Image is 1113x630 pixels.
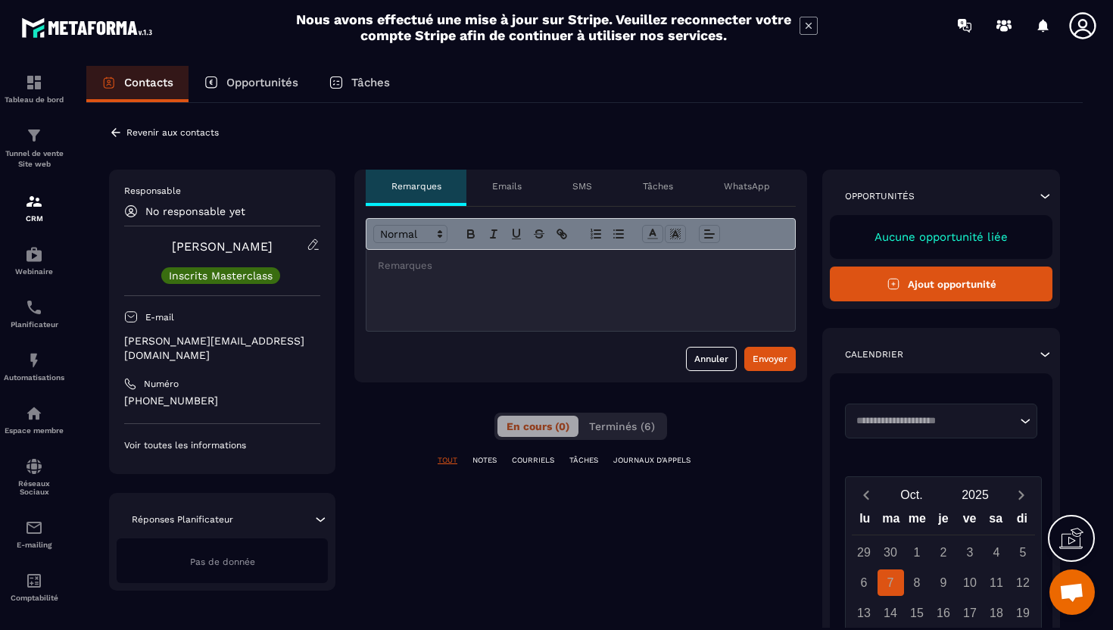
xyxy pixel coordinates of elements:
[21,14,157,42] img: logo
[190,557,255,567] span: Pas de donnée
[4,214,64,223] p: CRM
[4,479,64,496] p: Réseaux Sociaux
[851,569,878,596] div: 6
[351,76,390,89] p: Tâches
[852,485,880,505] button: Previous month
[830,267,1052,301] button: Ajout opportunité
[4,181,64,234] a: formationformationCRM
[25,572,43,590] img: accountant
[753,351,787,366] div: Envoyer
[512,455,554,466] p: COURRIELS
[904,569,931,596] div: 8
[984,569,1010,596] div: 11
[851,413,1016,429] input: Search for option
[724,180,770,192] p: WhatsApp
[852,508,878,535] div: lu
[4,541,64,549] p: E-mailing
[613,455,691,466] p: JOURNAUX D'APPELS
[4,594,64,602] p: Comptabilité
[569,455,598,466] p: TÂCHES
[983,508,1009,535] div: sa
[744,347,796,371] button: Envoyer
[643,180,673,192] p: Tâches
[492,180,522,192] p: Emails
[589,420,655,432] span: Terminés (6)
[957,569,984,596] div: 10
[4,340,64,393] a: automationsautomationsAutomatisations
[1010,569,1037,596] div: 12
[132,513,233,526] p: Réponses Planificateur
[25,519,43,537] img: email
[957,600,984,626] div: 17
[1010,539,1037,566] div: 5
[4,287,64,340] a: schedulerschedulerPlanificateur
[507,420,569,432] span: En cours (0)
[4,62,64,115] a: formationformationTableau de bord
[880,482,943,508] button: Open months overlay
[572,180,592,192] p: SMS
[124,334,320,363] p: [PERSON_NAME][EMAIL_ADDRESS][DOMAIN_NAME]
[4,507,64,560] a: emailemailE-mailing
[984,539,1010,566] div: 4
[686,347,737,371] button: Annuler
[1010,600,1037,626] div: 19
[25,73,43,92] img: formation
[145,311,174,323] p: E-mail
[4,115,64,181] a: formationformationTunnel de vente Site web
[497,416,578,437] button: En cours (0)
[931,600,957,626] div: 16
[124,439,320,451] p: Voir toutes les informations
[1049,569,1095,615] div: Ouvrir le chat
[4,320,64,329] p: Planificateur
[878,600,904,626] div: 14
[124,394,320,408] p: [PHONE_NUMBER]
[4,373,64,382] p: Automatisations
[144,378,179,390] p: Numéro
[984,600,1010,626] div: 18
[1007,485,1035,505] button: Next month
[4,560,64,613] a: accountantaccountantComptabilité
[845,404,1037,438] div: Search for option
[25,351,43,370] img: automations
[472,455,497,466] p: NOTES
[851,539,878,566] div: 29
[391,180,441,192] p: Remarques
[295,11,792,43] h2: Nous avons effectué une mise à jour sur Stripe. Veuillez reconnecter votre compte Stripe afin de ...
[4,148,64,170] p: Tunnel de vente Site web
[845,348,903,360] p: Calendrier
[25,245,43,264] img: automations
[878,569,904,596] div: 7
[851,600,878,626] div: 13
[226,76,298,89] p: Opportunités
[126,127,219,138] p: Revenir aux contacts
[4,393,64,446] a: automationsautomationsEspace membre
[878,539,904,566] div: 30
[904,539,931,566] div: 1
[878,508,905,535] div: ma
[957,539,984,566] div: 3
[172,239,273,254] a: [PERSON_NAME]
[4,267,64,276] p: Webinaire
[4,426,64,435] p: Espace membre
[124,185,320,197] p: Responsable
[25,404,43,423] img: automations
[580,416,664,437] button: Terminés (6)
[845,230,1037,244] p: Aucune opportunité liée
[438,455,457,466] p: TOUT
[169,270,273,281] p: Inscrits Masterclass
[25,298,43,317] img: scheduler
[931,569,957,596] div: 9
[124,76,173,89] p: Contacts
[931,508,957,535] div: je
[904,600,931,626] div: 15
[189,66,313,102] a: Opportunités
[145,205,245,217] p: No responsable yet
[25,457,43,476] img: social-network
[931,539,957,566] div: 2
[943,482,1007,508] button: Open years overlay
[25,192,43,211] img: formation
[4,446,64,507] a: social-networksocial-networkRéseaux Sociaux
[86,66,189,102] a: Contacts
[313,66,405,102] a: Tâches
[4,234,64,287] a: automationsautomationsWebinaire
